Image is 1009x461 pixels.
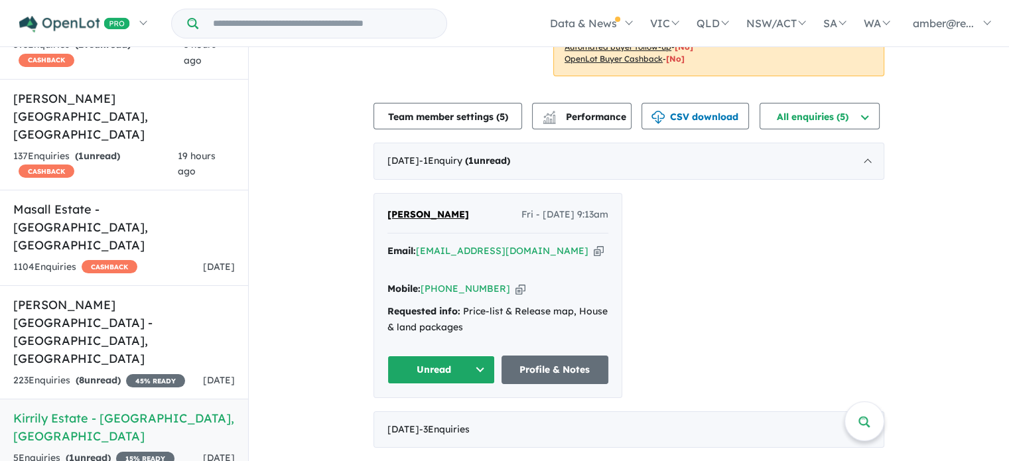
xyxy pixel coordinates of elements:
div: 1104 Enquir ies [13,259,137,275]
strong: ( unread) [76,374,121,386]
button: Copy [594,244,604,258]
strong: ( unread) [465,155,510,166]
button: All enquiries (5) [760,103,880,129]
span: 5 [500,111,505,123]
button: Unread [387,356,495,384]
span: [DATE] [203,374,235,386]
img: download icon [651,111,665,124]
a: [PERSON_NAME] [387,207,469,223]
div: 223 Enquir ies [13,373,185,389]
button: CSV download [641,103,749,129]
div: 393 Enquir ies [13,37,184,69]
div: [DATE] [373,143,884,180]
span: Fri - [DATE] 9:13am [521,207,608,223]
h5: Masall Estate - [GEOGRAPHIC_DATA] , [GEOGRAPHIC_DATA] [13,200,235,254]
a: [EMAIL_ADDRESS][DOMAIN_NAME] [416,245,588,257]
input: Try estate name, suburb, builder or developer [201,9,444,38]
strong: Requested info: [387,305,460,317]
span: 1 [78,150,84,162]
span: CASHBACK [82,260,137,273]
strong: ( unread) [75,150,120,162]
button: Copy [515,282,525,296]
a: [PHONE_NUMBER] [421,283,510,295]
div: Price-list & Release map, House & land packages [387,304,608,336]
button: Performance [532,103,632,129]
span: 8 [79,374,84,386]
strong: Email: [387,245,416,257]
div: [DATE] [373,411,884,448]
a: Profile & Notes [502,356,609,384]
span: CASHBACK [19,54,74,67]
img: Openlot PRO Logo White [19,16,130,33]
h5: [PERSON_NAME][GEOGRAPHIC_DATA] - [GEOGRAPHIC_DATA] , [GEOGRAPHIC_DATA] [13,296,235,367]
img: bar-chart.svg [543,115,556,123]
span: 45 % READY [126,374,185,387]
img: line-chart.svg [543,111,555,118]
h5: [PERSON_NAME][GEOGRAPHIC_DATA] , [GEOGRAPHIC_DATA] [13,90,235,143]
span: amber@re... [913,17,974,30]
span: - 3 Enquir ies [419,423,470,435]
button: Team member settings (5) [373,103,522,129]
strong: Mobile: [387,283,421,295]
span: 19 hours ago [178,150,216,178]
span: 3 hours ago [184,38,216,66]
span: [No] [666,54,685,64]
span: - 1 Enquir y [419,155,510,166]
div: 137 Enquir ies [13,149,178,180]
h5: Kirrily Estate - [GEOGRAPHIC_DATA] , [GEOGRAPHIC_DATA] [13,409,235,445]
span: [DATE] [203,261,235,273]
span: [PERSON_NAME] [387,208,469,220]
span: CASHBACK [19,165,74,178]
u: OpenLot Buyer Cashback [565,54,663,64]
span: Performance [545,111,626,123]
span: 1 [468,155,474,166]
